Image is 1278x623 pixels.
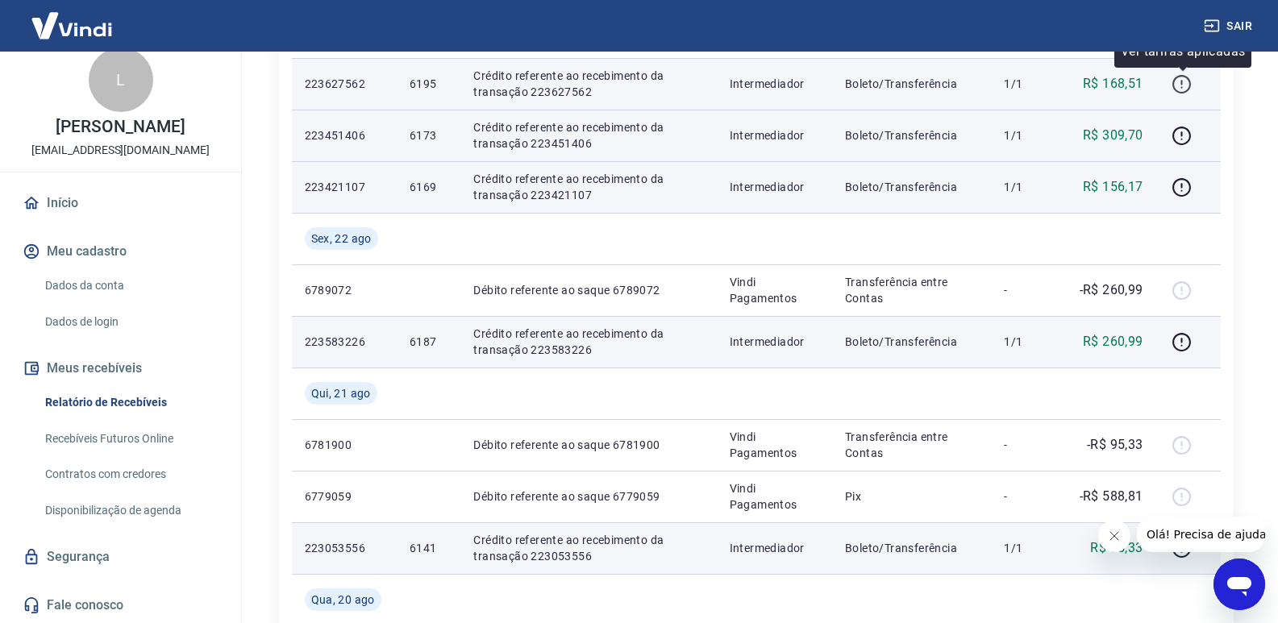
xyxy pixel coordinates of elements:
[1083,74,1143,93] p: R$ 168,51
[1087,435,1143,455] p: -R$ 95,33
[311,231,372,247] span: Sex, 22 ago
[1213,559,1265,610] iframe: Botão para abrir a janela de mensagens
[730,429,819,461] p: Vindi Pagamentos
[730,480,819,513] p: Vindi Pagamentos
[473,282,703,298] p: Débito referente ao saque 6789072
[31,142,210,159] p: [EMAIL_ADDRESS][DOMAIN_NAME]
[305,437,384,453] p: 6781900
[1098,520,1130,552] iframe: Fechar mensagem
[1137,517,1265,552] iframe: Mensagem da empresa
[1004,540,1051,556] p: 1/1
[305,127,384,143] p: 223451406
[1080,280,1143,300] p: -R$ 260,99
[1083,332,1143,351] p: R$ 260,99
[56,118,185,135] p: [PERSON_NAME]
[473,119,703,152] p: Crédito referente ao recebimento da transação 223451406
[19,185,222,221] a: Início
[39,305,222,338] a: Dados de login
[305,76,384,92] p: 223627562
[410,179,448,195] p: 6169
[1090,538,1143,558] p: R$ 95,33
[410,76,448,92] p: 6195
[39,458,222,491] a: Contratos com credores
[473,326,703,358] p: Crédito referente ao recebimento da transação 223583226
[1201,11,1259,41] button: Sair
[1121,42,1245,61] p: Ver tarifas aplicadas
[730,76,819,92] p: Intermediador
[19,1,124,50] img: Vindi
[730,274,819,306] p: Vindi Pagamentos
[845,76,978,92] p: Boleto/Transferência
[19,351,222,386] button: Meus recebíveis
[730,540,819,556] p: Intermediador
[305,282,384,298] p: 6789072
[1004,437,1051,453] p: -
[845,179,978,195] p: Boleto/Transferência
[1004,127,1051,143] p: 1/1
[1004,179,1051,195] p: 1/1
[10,11,135,24] span: Olá! Precisa de ajuda?
[305,179,384,195] p: 223421107
[473,68,703,100] p: Crédito referente ao recebimento da transação 223627562
[473,488,703,505] p: Débito referente ao saque 6779059
[39,494,222,527] a: Disponibilização de agenda
[1083,177,1143,197] p: R$ 156,17
[845,540,978,556] p: Boleto/Transferência
[845,429,978,461] p: Transferência entre Contas
[1004,282,1051,298] p: -
[730,127,819,143] p: Intermediador
[473,532,703,564] p: Crédito referente ao recebimento da transação 223053556
[1080,487,1143,506] p: -R$ 588,81
[845,488,978,505] p: Pix
[305,488,384,505] p: 6779059
[89,48,153,112] div: L
[473,437,703,453] p: Débito referente ao saque 6781900
[1083,126,1143,145] p: R$ 309,70
[730,179,819,195] p: Intermediador
[1004,334,1051,350] p: 1/1
[410,127,448,143] p: 6173
[730,334,819,350] p: Intermediador
[1004,488,1051,505] p: -
[845,334,978,350] p: Boleto/Transferência
[305,540,384,556] p: 223053556
[19,234,222,269] button: Meu cadastro
[410,334,448,350] p: 6187
[39,386,222,419] a: Relatório de Recebíveis
[1004,76,1051,92] p: 1/1
[845,274,978,306] p: Transferência entre Contas
[39,269,222,302] a: Dados da conta
[845,127,978,143] p: Boleto/Transferência
[311,592,375,608] span: Qua, 20 ago
[19,539,222,575] a: Segurança
[410,540,448,556] p: 6141
[311,385,371,401] span: Qui, 21 ago
[473,171,703,203] p: Crédito referente ao recebimento da transação 223421107
[19,588,222,623] a: Fale conosco
[39,422,222,455] a: Recebíveis Futuros Online
[305,334,384,350] p: 223583226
